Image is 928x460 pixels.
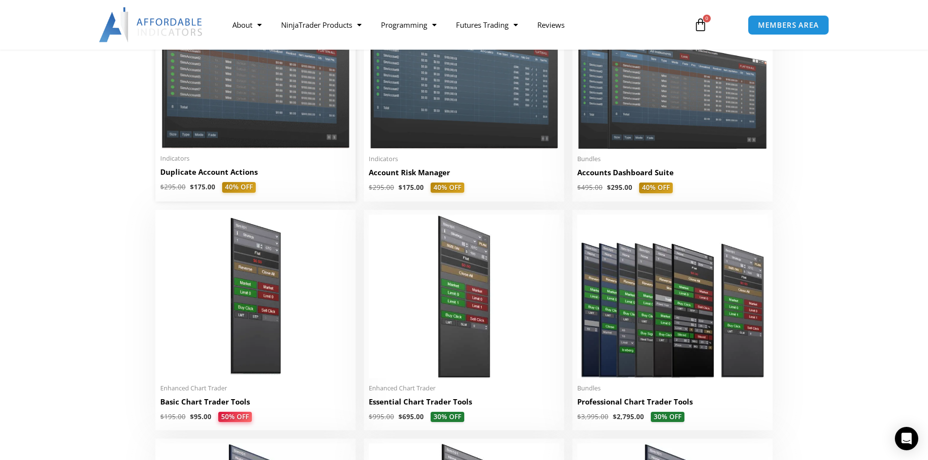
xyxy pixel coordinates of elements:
span: 40% OFF [639,183,673,193]
a: About [223,14,271,36]
span: 40% OFF [431,183,464,193]
bdi: 995.00 [369,412,394,421]
a: Programming [371,14,446,36]
img: Essential Chart Trader Tools [369,215,559,378]
bdi: 3,995.00 [577,412,608,421]
a: Basic Chart Trader Tools [160,397,351,412]
a: NinjaTrader Products [271,14,371,36]
span: $ [190,183,194,191]
h2: Professional Chart Trader Tools [577,397,768,407]
bdi: 95.00 [190,412,211,421]
span: $ [607,183,611,192]
bdi: 695.00 [398,412,424,421]
bdi: 175.00 [190,183,215,191]
a: Reviews [528,14,574,36]
img: BasicTools [160,215,351,378]
span: 0 [703,15,711,22]
a: Futures Trading [446,14,528,36]
h2: Essential Chart Trader Tools [369,397,559,407]
img: LogoAI [99,7,204,42]
span: $ [160,412,164,421]
bdi: 195.00 [160,412,186,421]
a: Duplicate Account Actions [160,167,351,182]
span: $ [369,412,373,421]
span: $ [190,412,194,421]
h2: Duplicate Account Actions [160,167,351,177]
a: Accounts Dashboard Suite [577,167,768,183]
bdi: 175.00 [398,183,424,192]
h2: Account Risk Manager [369,167,559,178]
span: $ [160,183,164,191]
a: 0 [679,11,722,39]
a: Professional Chart Trader Tools [577,397,768,412]
span: $ [398,412,402,421]
span: Indicators [160,154,351,163]
h2: Basic Chart Trader Tools [160,397,351,407]
span: 40% OFF [222,182,256,193]
span: 50% OFF [218,412,252,423]
a: MEMBERS AREA [748,15,829,35]
span: Bundles [577,384,768,392]
span: $ [577,183,581,192]
span: Indicators [369,155,559,163]
img: ProfessionalToolsBundlePage [577,215,768,378]
span: $ [613,412,617,421]
nav: Menu [223,14,682,36]
span: 30% OFF [651,412,684,423]
span: $ [369,183,373,192]
span: Bundles [577,155,768,163]
a: Account Risk Manager [369,167,559,183]
span: Enhanced Chart Trader [160,384,351,392]
h2: Accounts Dashboard Suite [577,167,768,178]
span: 30% OFF [431,412,464,423]
div: Open Intercom Messenger [895,427,918,450]
a: Essential Chart Trader Tools [369,397,559,412]
bdi: 495.00 [577,183,603,192]
bdi: 295.00 [369,183,394,192]
bdi: 2,795.00 [613,412,644,421]
span: Enhanced Chart Trader [369,384,559,392]
bdi: 295.00 [160,183,186,191]
span: $ [398,183,402,192]
span: MEMBERS AREA [758,21,819,29]
span: $ [577,412,581,421]
bdi: 295.00 [607,183,632,192]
